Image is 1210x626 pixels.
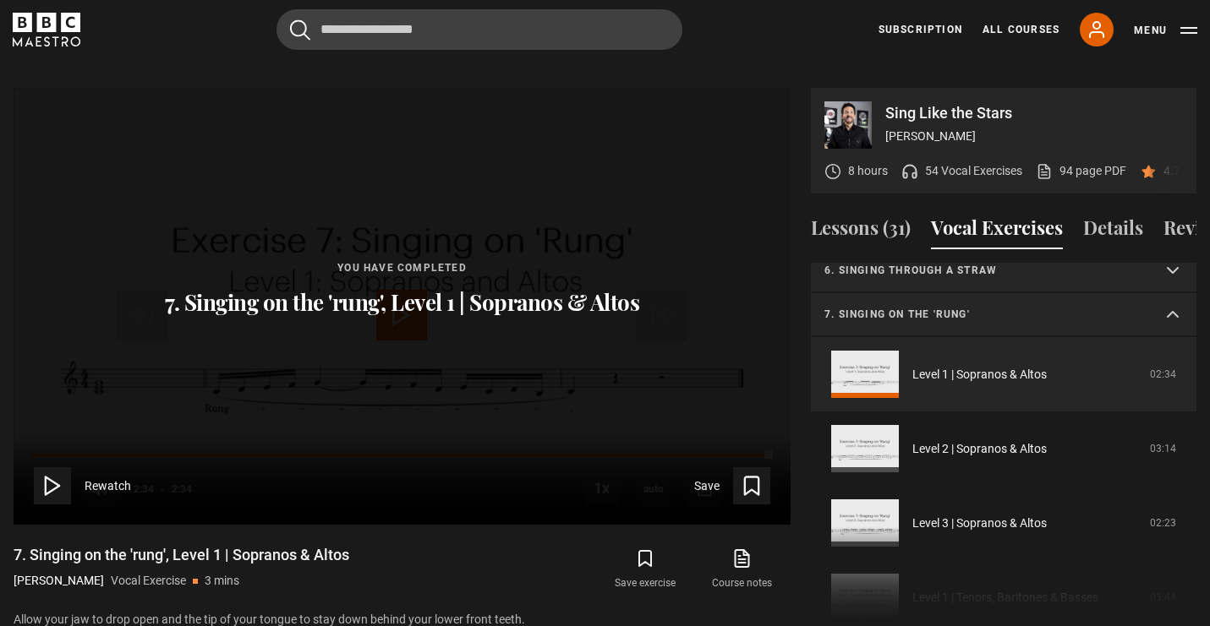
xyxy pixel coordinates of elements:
button: Details [1083,214,1143,249]
h1: 7. Singing on the 'rung', Level 1 | Sopranos & Altos [14,545,349,565]
a: Level 2 | Sopranos & Altos [912,440,1047,458]
button: Save exercise [597,545,693,594]
a: 94 page PDF [1036,162,1126,180]
a: Course notes [694,545,791,594]
input: Search [276,9,682,50]
a: Subscription [879,22,962,37]
p: 54 Vocal Exercises [925,162,1022,180]
button: Submit the search query [290,19,310,41]
p: [PERSON_NAME] [14,572,104,590]
p: Vocal Exercise [111,572,186,590]
button: Save [694,467,770,504]
summary: 6. Singing through a straw [811,249,1196,293]
a: All Courses [983,22,1059,37]
span: Save [694,477,720,495]
a: Level 3 | Sopranos & Altos [912,514,1047,532]
p: 7. Singing on the 'rung' [824,307,1142,322]
p: Sing Like the Stars [885,106,1183,121]
summary: 7. Singing on the 'rung' [811,293,1196,337]
p: [PERSON_NAME] [885,128,1183,145]
button: Toggle navigation [1134,22,1197,39]
p: 3 mins [205,572,239,590]
p: 8 hours [848,162,888,180]
span: Rewatch [85,477,131,495]
svg: BBC Maestro [13,13,80,46]
p: 7. Singing on the 'rung', Level 1 | Sopranos & Altos [165,289,639,316]
p: 6. Singing through a straw [824,263,1142,278]
button: Rewatch [34,467,131,504]
button: Vocal Exercises [931,214,1063,249]
p: You have completed [165,260,639,275]
button: Lessons (31) [811,214,911,249]
a: Level 1 | Sopranos & Altos [912,366,1047,384]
